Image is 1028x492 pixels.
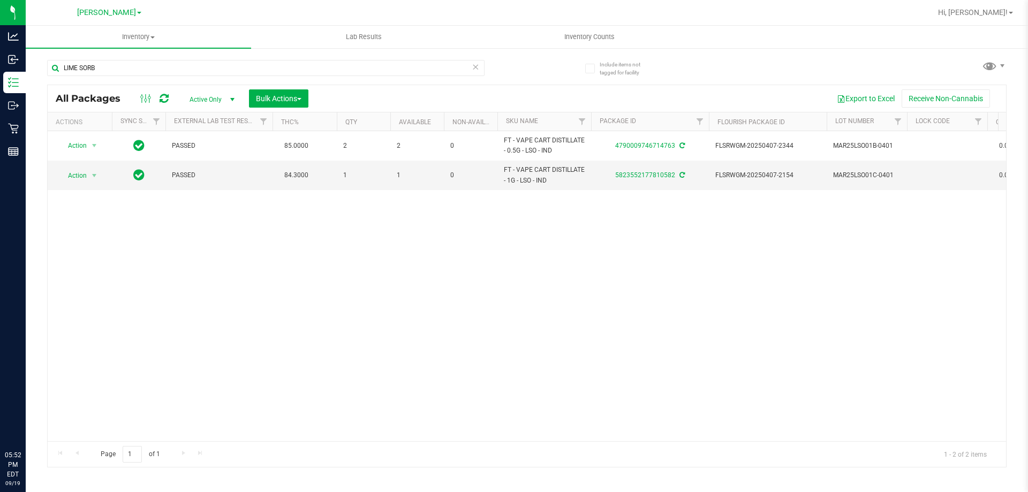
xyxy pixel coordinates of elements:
[994,168,1025,183] span: 0.0000
[678,171,685,179] span: Sync from Compliance System
[251,26,477,48] a: Lab Results
[397,170,437,180] span: 1
[148,112,165,131] a: Filter
[172,141,266,151] span: PASSED
[331,32,396,42] span: Lab Results
[58,168,87,183] span: Action
[506,117,538,125] a: SKU Name
[47,60,485,76] input: Search Package ID, Item Name, SKU, Lot or Part Number...
[678,142,685,149] span: Sync from Compliance System
[450,170,491,180] span: 0
[833,170,901,180] span: MAR25LSO01C-0401
[600,117,636,125] a: Package ID
[938,8,1008,17] span: Hi, [PERSON_NAME]!
[343,170,384,180] span: 1
[833,141,901,151] span: MAR25LSO01B-0401
[343,141,384,151] span: 2
[994,138,1025,154] span: 0.0000
[8,146,19,157] inline-svg: Reports
[450,141,491,151] span: 0
[77,8,136,17] span: [PERSON_NAME]
[717,118,785,126] a: Flourish Package ID
[88,168,101,183] span: select
[691,112,709,131] a: Filter
[452,118,500,126] a: Non-Available
[830,89,902,108] button: Export to Excel
[889,112,907,131] a: Filter
[11,406,43,438] iframe: Resource center
[5,450,21,479] p: 05:52 PM EDT
[123,446,142,463] input: 1
[8,77,19,88] inline-svg: Inventory
[615,171,675,179] a: 5823552177810582
[172,170,266,180] span: PASSED
[120,117,162,125] a: Sync Status
[8,100,19,111] inline-svg: Outbound
[504,165,585,185] span: FT - VAPE CART DISTILLATE - 1G - LSO - IND
[5,479,21,487] p: 09/19
[715,141,820,151] span: FLSRWGM-20250407-2344
[133,168,145,183] span: In Sync
[8,31,19,42] inline-svg: Analytics
[715,170,820,180] span: FLSRWGM-20250407-2154
[281,118,299,126] a: THC%
[58,138,87,153] span: Action
[472,60,479,74] span: Clear
[26,32,251,42] span: Inventory
[996,118,1013,126] a: CBD%
[504,135,585,156] span: FT - VAPE CART DISTILLATE - 0.5G - LSO - IND
[916,117,950,125] a: Lock Code
[935,446,995,462] span: 1 - 2 of 2 items
[397,141,437,151] span: 2
[902,89,990,108] button: Receive Non-Cannabis
[615,142,675,149] a: 4790009746714763
[174,117,258,125] a: External Lab Test Result
[970,112,987,131] a: Filter
[26,26,251,48] a: Inventory
[92,446,169,463] span: Page of 1
[477,26,702,48] a: Inventory Counts
[88,138,101,153] span: select
[133,138,145,153] span: In Sync
[56,118,108,126] div: Actions
[345,118,357,126] a: Qty
[8,123,19,134] inline-svg: Retail
[8,54,19,65] inline-svg: Inbound
[279,138,314,154] span: 85.0000
[550,32,629,42] span: Inventory Counts
[256,94,301,103] span: Bulk Actions
[600,60,653,77] span: Include items not tagged for facility
[255,112,273,131] a: Filter
[279,168,314,183] span: 84.3000
[56,93,131,104] span: All Packages
[249,89,308,108] button: Bulk Actions
[835,117,874,125] a: Lot Number
[573,112,591,131] a: Filter
[399,118,431,126] a: Available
